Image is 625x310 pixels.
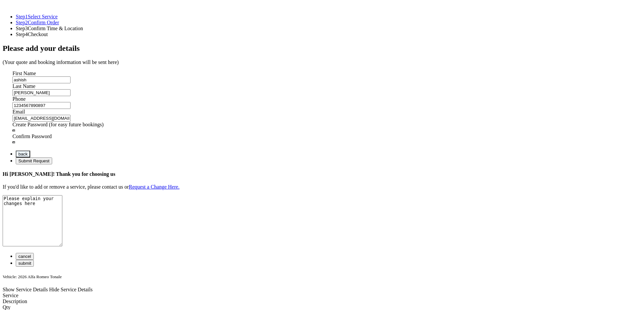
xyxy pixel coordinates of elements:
[16,253,34,260] button: cancel
[12,134,52,139] label: Confirm Password
[3,44,622,53] h2: Please add your details
[3,299,622,304] div: Description
[12,122,104,127] label: Create Password (for easy future bookings)
[12,71,36,76] label: First Name
[28,26,83,31] span: Confirm Time & Location
[28,20,59,25] span: Confirm Order
[3,293,622,299] div: Service
[3,184,622,190] p: If you'd like to add or remove a service, please contact us or
[3,195,62,246] textarea: Please explain your changes here
[28,31,48,37] span: Checkout
[3,171,622,177] h4: Hi [PERSON_NAME]! Thank you for choosing us
[49,287,93,292] span: Hide Service Details
[12,83,35,89] label: Last Name
[16,14,58,19] a: Step1
[129,184,180,190] a: Request a Change Here.
[16,151,30,157] button: back
[3,274,622,279] h5: Vehicle: 2026 Alfa Romeo Tonale
[12,96,26,102] label: Phone
[16,31,48,37] a: Step4
[28,14,57,19] span: Select Service
[3,59,622,65] p: (Your quote and booking information will be sent here)
[12,109,25,114] label: Email
[16,26,83,31] a: Step3
[16,260,34,267] button: submit
[16,157,52,164] button: Submit Request
[16,20,59,25] a: Step2
[3,287,48,292] span: Show Service Details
